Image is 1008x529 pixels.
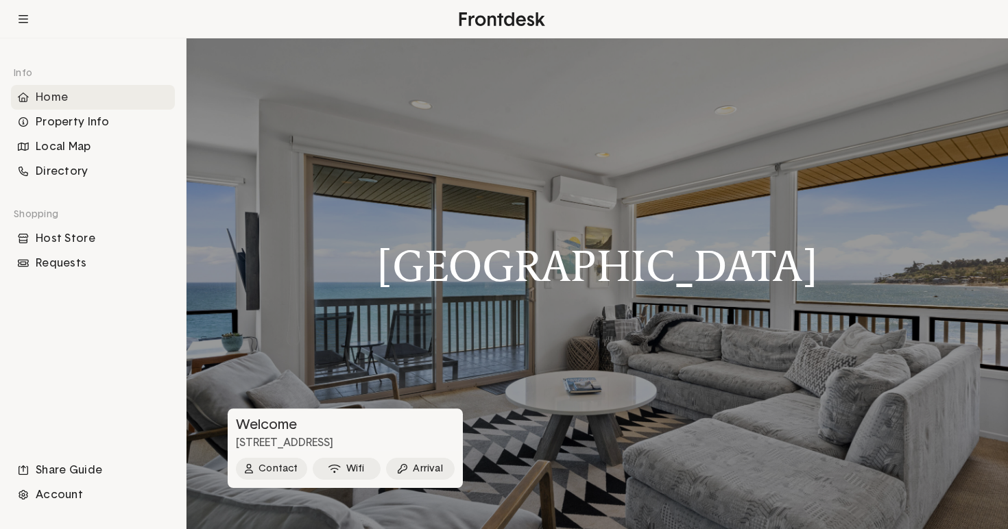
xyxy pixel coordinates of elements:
button: Contact [236,458,307,480]
div: Home [11,85,175,110]
h3: Welcome [228,417,460,433]
p: [STREET_ADDRESS] [228,436,463,450]
li: Navigation item [11,159,175,184]
div: Requests [11,251,175,275]
div: Property Info [11,110,175,134]
li: Navigation item [11,251,175,275]
button: Arrival [386,458,455,480]
div: Host Store [11,226,175,251]
div: Directory [11,159,175,184]
li: Navigation item [11,458,175,482]
li: Navigation item [11,110,175,134]
div: Share Guide [11,458,175,482]
li: Navigation item [11,134,175,159]
div: Account [11,482,175,507]
li: Navigation item [11,482,175,507]
h1: [GEOGRAPHIC_DATA] [377,242,818,290]
button: Wifi [313,458,381,480]
li: Navigation item [11,85,175,110]
li: Navigation item [11,226,175,251]
div: Local Map [11,134,175,159]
